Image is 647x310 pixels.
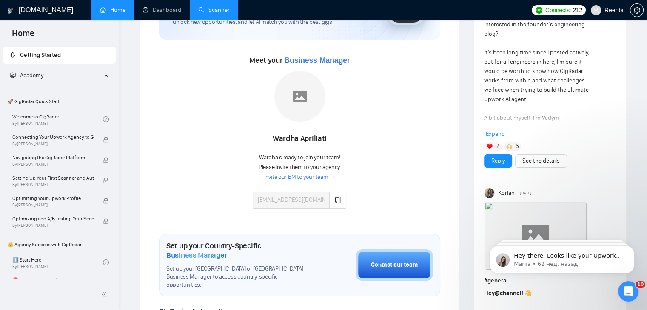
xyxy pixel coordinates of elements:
span: By [PERSON_NAME] [12,162,94,167]
span: user [593,7,599,13]
span: 5 [515,142,519,151]
span: Getting Started [20,51,61,59]
span: Please invite them to your agency. [259,163,341,171]
div: Wardha Apriliati [253,132,346,146]
span: Setting Up Your First Scanner and Auto-Bidder [12,174,94,182]
span: Business Manager [284,56,350,65]
div: Contact our team [371,260,418,270]
span: lock [103,218,109,224]
button: setting [630,3,644,17]
span: Business Manager [166,251,227,260]
img: F09LD3HAHMJ-Coffee%20chat%20round%202.gif [485,202,587,270]
span: double-left [101,290,110,299]
span: Academy [20,72,43,79]
a: 1️⃣ Start HereBy[PERSON_NAME] [12,253,103,272]
img: 🙌 [506,144,512,149]
img: ❤️ [487,144,493,149]
button: Reply [484,154,512,168]
span: copy [334,197,341,203]
button: See the details [515,154,567,168]
span: By [PERSON_NAME] [12,203,94,208]
span: Optimizing Your Upwork Profile [12,194,94,203]
iframe: Intercom live chat [618,281,638,302]
a: setting [630,7,644,14]
span: Korlan [498,189,514,198]
a: homeHome [100,6,125,14]
li: Getting Started [3,47,116,64]
span: Expand [486,130,505,138]
a: dashboardDashboard [143,6,181,14]
span: Wardha is ready to join your team! [259,154,340,161]
button: Contact our team [356,249,433,281]
span: Set up your [GEOGRAPHIC_DATA] or [GEOGRAPHIC_DATA] Business Manager to access country-specific op... [166,265,313,289]
span: ⛔ Top 3 Mistakes of Pro Agencies [12,276,94,285]
span: 👑 Agency Success with GigRadar [4,236,115,253]
p: Message from Mariia, sent 62 нед. назад [37,33,147,40]
span: lock [103,137,109,143]
span: Hey there, Looks like your Upwork agency Reenbit | Technology Partner for your business ran out o... [37,25,146,141]
span: By [PERSON_NAME] [12,223,94,228]
span: Home [5,27,41,45]
span: check-circle [103,259,109,265]
span: 🚀 GigRadar Quick Start [4,93,115,110]
span: @channel [495,290,522,297]
span: By [PERSON_NAME] [12,182,94,187]
span: fund-projection-screen [10,72,16,78]
a: Invite our BM to your team → [264,173,335,181]
button: copy [329,192,346,209]
span: [DATE] [520,189,531,197]
img: placeholder.png [274,71,325,122]
span: Connects: [545,6,571,15]
span: Connecting Your Upwork Agency to GigRadar [12,133,94,141]
span: By [PERSON_NAME] [12,141,94,147]
span: 212 [573,6,582,15]
span: lock [103,198,109,204]
span: Meet your [249,56,350,65]
strong: Hey ! [484,290,523,297]
span: rocket [10,52,16,58]
img: upwork-logo.png [536,7,542,14]
a: Reply [491,156,505,166]
iframe: Intercom notifications сообщение [477,228,647,287]
img: logo [7,4,13,17]
img: Korlan [485,188,495,198]
span: 👋 [524,290,532,297]
a: Welcome to GigRadarBy[PERSON_NAME] [12,110,103,129]
span: Academy [10,72,43,79]
h1: Set up your Country-Specific [166,241,313,260]
span: Navigating the GigRadar Platform [12,153,94,162]
span: 7 [496,142,499,151]
span: lock [103,157,109,163]
span: check-circle [103,116,109,122]
span: lock [103,178,109,183]
span: Optimizing and A/B Testing Your Scanner for Better Results [12,214,94,223]
a: See the details [522,156,560,166]
a: searchScanner [198,6,230,14]
span: 10 [636,281,645,288]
